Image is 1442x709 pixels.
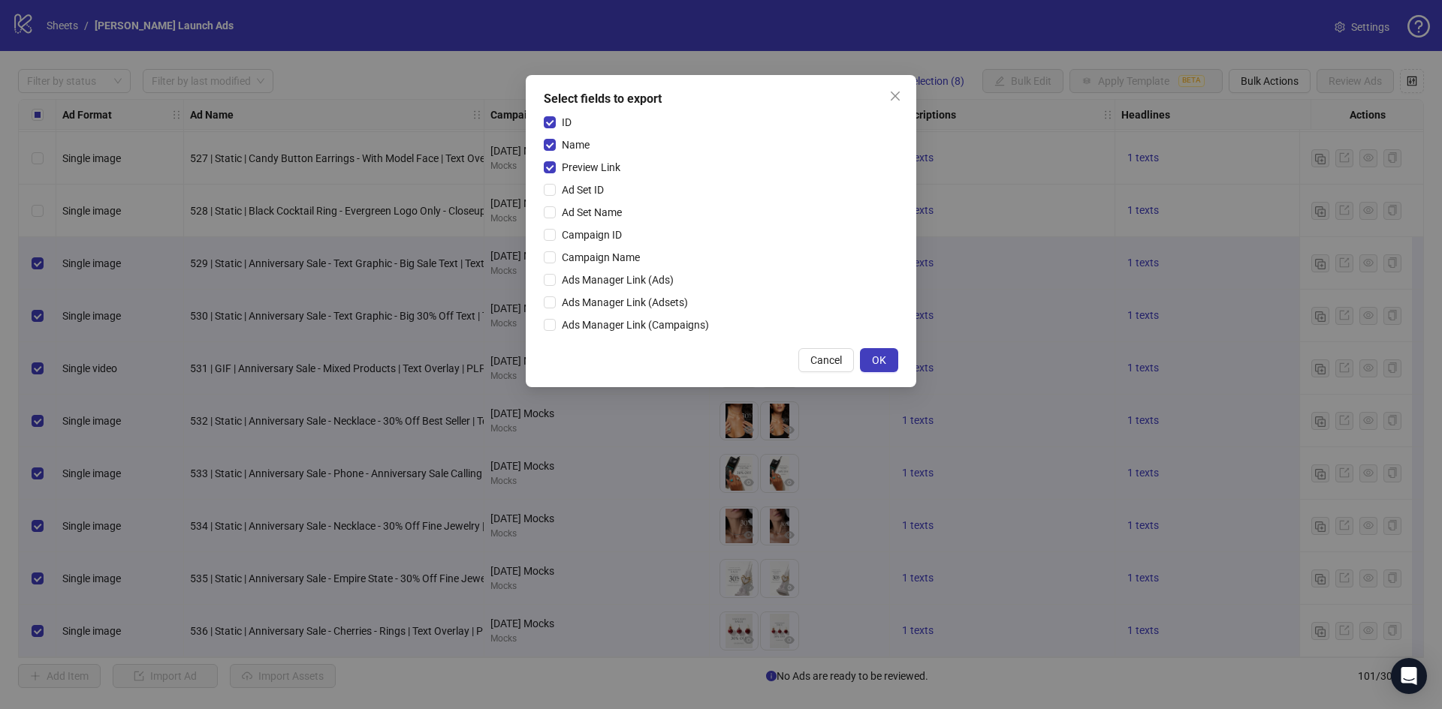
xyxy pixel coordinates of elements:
span: Ads Manager Link (Ads) [556,272,680,288]
span: Campaign ID [556,227,628,243]
span: Name [556,137,596,153]
button: Close [883,84,907,108]
span: Preview Link [556,159,626,176]
span: close [889,90,901,102]
span: OK [872,354,886,366]
span: Cancel [810,354,842,366]
span: Ad Set Name [556,204,628,221]
span: Ads Manager Link (Campaigns) [556,317,715,333]
span: Campaign Name [556,249,646,266]
button: Cancel [798,348,854,372]
span: Ad Set ID [556,182,610,198]
span: Ads Manager Link (Adsets) [556,294,694,311]
span: ID [556,114,578,131]
div: Open Intercom Messenger [1391,658,1427,694]
div: Select fields to export [544,90,898,108]
button: OK [860,348,898,372]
